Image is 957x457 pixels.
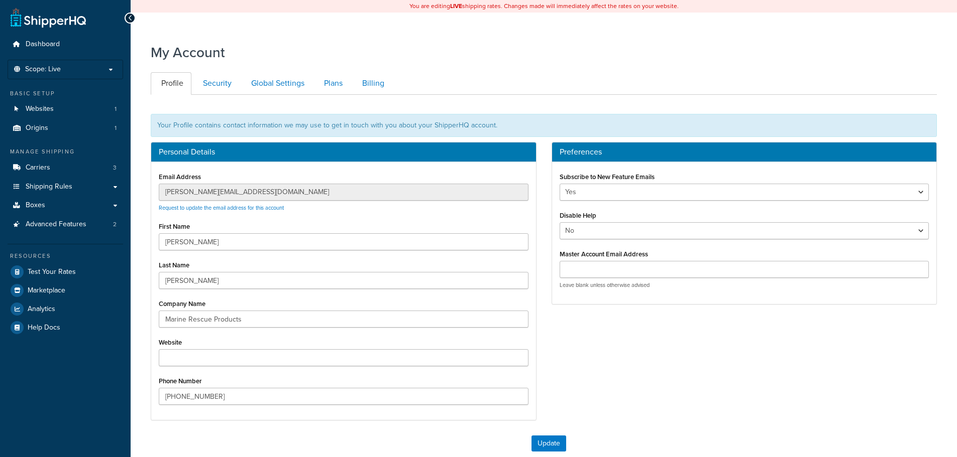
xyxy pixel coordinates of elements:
[159,339,182,346] label: Website
[159,147,528,157] h3: Personal Details
[8,196,123,215] a: Boxes
[151,72,191,95] a: Profile
[8,319,123,337] a: Help Docs
[8,178,123,196] a: Shipping Rules
[8,252,123,260] div: Resources
[26,183,72,191] span: Shipping Rules
[26,164,50,172] span: Carriers
[560,173,655,181] label: Subscribe to New Feature Emails
[8,100,123,118] a: Websites 1
[25,65,61,74] span: Scope: Live
[26,220,86,229] span: Advanced Features
[560,250,648,258] label: Master Account Email Address
[8,100,123,118] li: Websites
[192,72,240,95] a: Security
[241,72,312,95] a: Global Settings
[28,305,55,314] span: Analytics
[115,124,117,132] span: 1
[352,72,392,95] a: Billing
[8,89,123,98] div: Basic Setup
[8,281,123,299] a: Marketplace
[159,377,202,385] label: Phone Number
[8,263,123,281] a: Test Your Rates
[8,35,123,54] a: Dashboard
[8,215,123,234] li: Advanced Features
[115,105,117,113] span: 1
[28,268,76,276] span: Test Your Rates
[28,324,60,332] span: Help Docs
[159,261,189,269] label: Last Name
[159,204,284,212] a: Request to update the email address for this account
[8,119,123,137] a: Origins 1
[450,2,462,11] b: LIVE
[8,159,123,177] li: Carriers
[159,173,201,181] label: Email Address
[113,220,117,229] span: 2
[26,40,60,49] span: Dashboard
[159,223,190,230] label: First Name
[113,164,117,172] span: 3
[8,159,123,177] a: Carriers 3
[8,119,123,137] li: Origins
[151,114,937,137] div: Your Profile contains contact information we may use to get in touch with you about your ShipperH...
[11,8,86,28] a: ShipperHQ Home
[28,286,65,295] span: Marketplace
[26,105,54,113] span: Websites
[151,43,225,62] h1: My Account
[560,281,929,289] p: Leave blank unless otherwise advised
[159,300,205,308] label: Company Name
[8,215,123,234] a: Advanced Features 2
[560,212,596,219] label: Disable Help
[313,72,351,95] a: Plans
[531,435,566,451] button: Update
[560,147,929,157] h3: Preferences
[26,124,48,132] span: Origins
[26,201,45,210] span: Boxes
[8,300,123,318] a: Analytics
[8,147,123,156] div: Manage Shipping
